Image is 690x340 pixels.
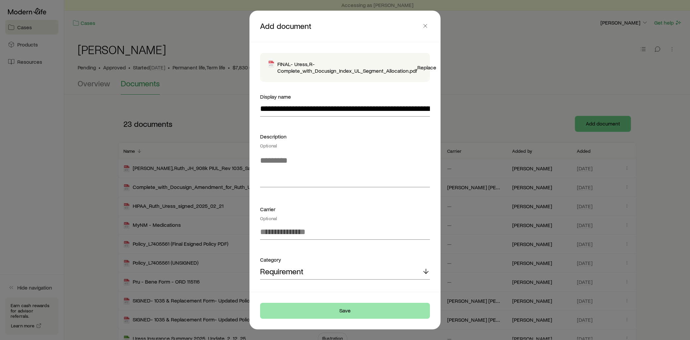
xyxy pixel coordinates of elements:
div: Optional [260,143,430,148]
p: Add document [260,21,421,31]
button: Save [260,303,430,319]
p: FINAL- Uress, R- Complete_with_Docusign_Index_UL_Segment_Allocation.pdf [277,61,417,74]
p: Requirement [260,267,304,276]
div: Description [260,132,430,148]
div: Carrier [260,205,430,221]
div: Display name [260,93,430,101]
button: Replace [417,64,437,71]
div: Category [260,256,430,264]
div: Optional [260,216,430,221]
